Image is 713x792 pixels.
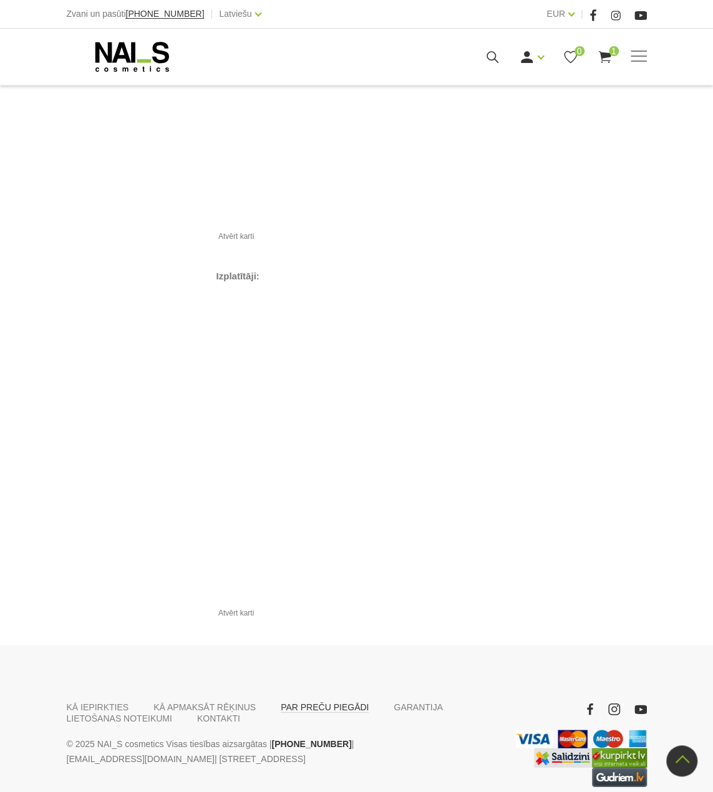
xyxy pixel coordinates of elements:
[153,702,256,713] a: KĀ APMAKSĀT RĒĶINUS
[67,736,497,766] p: © 2025 NAI_S cosmetics Visas tiesības aizsargātas | | | [STREET_ADDRESS]
[609,46,619,56] span: 1
[218,606,254,621] a: Atvērt karti
[67,751,215,766] a: [EMAIL_ADDRESS][DOMAIN_NAME]
[563,49,578,65] a: 0
[597,49,613,65] a: 1
[125,9,204,19] a: [PHONE_NUMBER]
[67,713,172,724] a: LIETOŠANAS NOTEIKUMI
[534,748,592,768] img: Labākā cena interneta veikalos - Samsung, Cena, iPhone, Mobilie telefoni
[581,6,583,22] span: |
[394,702,443,713] a: GARANTIJA
[210,6,213,22] span: |
[197,713,240,724] a: KONTAKTI
[281,702,369,713] a: PAR PREČU PIEGĀDI
[592,748,647,768] img: Lielākais Latvijas interneta veikalu preču meklētājs
[271,736,351,751] a: [PHONE_NUMBER]
[67,6,205,22] div: Zvani un pasūti
[575,46,584,56] span: 0
[219,6,251,21] a: Latviešu
[67,702,129,713] a: KĀ IEPIRKTIES
[592,768,647,787] a: https://www.gudriem.lv/veikali/lv
[218,229,254,244] a: Atvērt karti
[546,6,565,21] a: EUR
[216,271,259,281] strong: Izplatītāji:
[592,768,647,787] img: www.gudriem.lv/veikali/lv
